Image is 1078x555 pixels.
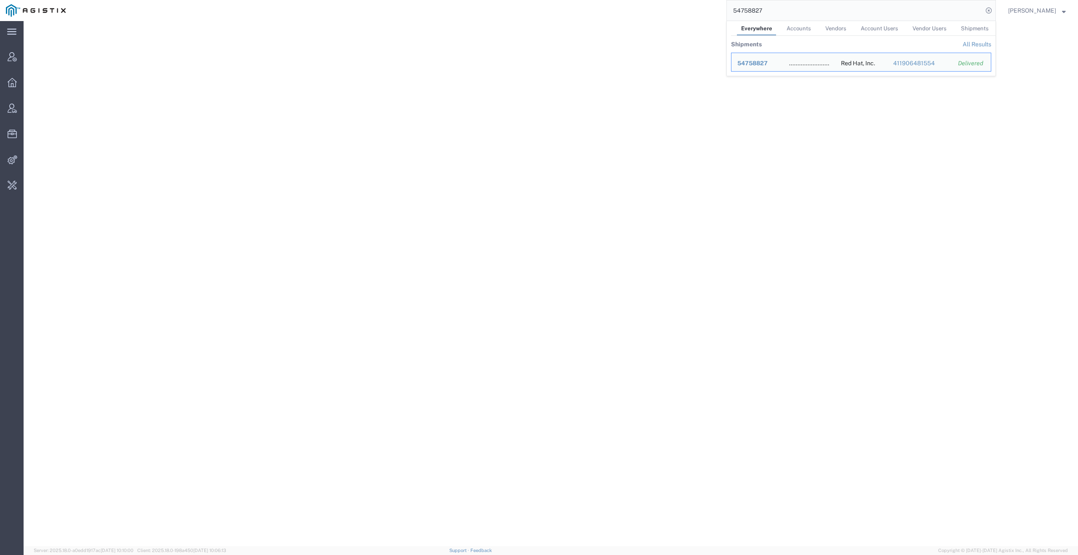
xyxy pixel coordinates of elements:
[913,25,947,32] span: Vendor Users
[6,4,66,17] img: logo
[963,41,991,48] a: View all shipments found by criterion
[737,59,777,68] div: 54758827
[861,25,898,32] span: Account Users
[1008,6,1056,15] span: Daria Moshkova
[789,53,829,71] div: ........................
[841,53,875,71] div: Red Hat, Inc.
[961,25,989,32] span: Shipments
[938,547,1068,554] span: Copyright © [DATE]-[DATE] Agistix Inc., All Rights Reserved
[137,548,226,553] span: Client: 2025.18.0-198a450
[470,548,492,553] a: Feedback
[731,36,762,53] th: Shipments
[727,0,983,21] input: Search for shipment number, reference number
[741,25,772,32] span: Everywhere
[731,36,995,76] table: Search Results
[1008,5,1066,16] button: [PERSON_NAME]
[449,548,470,553] a: Support
[34,548,133,553] span: Server: 2025.18.0-a0edd1917ac
[958,59,985,68] div: Delivered
[737,60,768,67] span: 54758827
[193,548,226,553] span: [DATE] 10:06:13
[24,21,1078,546] iframe: FS Legacy Container
[825,25,846,32] span: Vendors
[893,59,947,68] div: 411906481554
[101,548,133,553] span: [DATE] 10:10:00
[787,25,811,32] span: Accounts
